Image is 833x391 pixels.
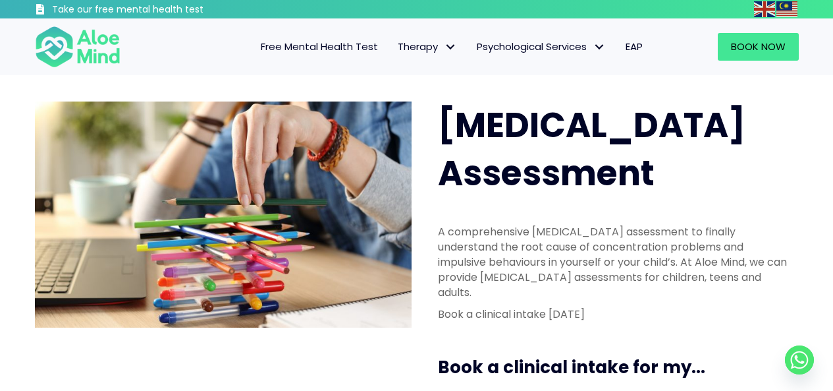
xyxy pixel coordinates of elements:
span: Therapy [398,40,457,53]
a: Book Now [718,33,799,61]
p: A comprehensive [MEDICAL_DATA] assessment to finally understand the root cause of concentration p... [438,224,791,301]
h3: Take our free mental health test [52,3,274,16]
img: Aloe mind Logo [35,25,121,69]
span: Therapy: submenu [441,38,460,57]
span: [MEDICAL_DATA] Assessment [438,101,745,197]
p: Book a clinical intake [DATE] [438,307,791,322]
a: Malay [776,1,799,16]
img: ms [776,1,797,17]
a: Take our free mental health test [35,3,274,18]
span: EAP [626,40,643,53]
span: Psychological Services: submenu [590,38,609,57]
a: Free Mental Health Test [251,33,388,61]
a: TherapyTherapy: submenu [388,33,467,61]
a: English [754,1,776,16]
a: EAP [616,33,653,61]
img: ADHD photo [35,102,412,328]
span: Book Now [731,40,786,53]
span: Psychological Services [477,40,606,53]
h3: Book a clinical intake for my... [438,355,804,379]
nav: Menu [138,33,653,61]
img: en [754,1,775,17]
span: Free Mental Health Test [261,40,378,53]
a: Whatsapp [785,346,814,375]
a: Psychological ServicesPsychological Services: submenu [467,33,616,61]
